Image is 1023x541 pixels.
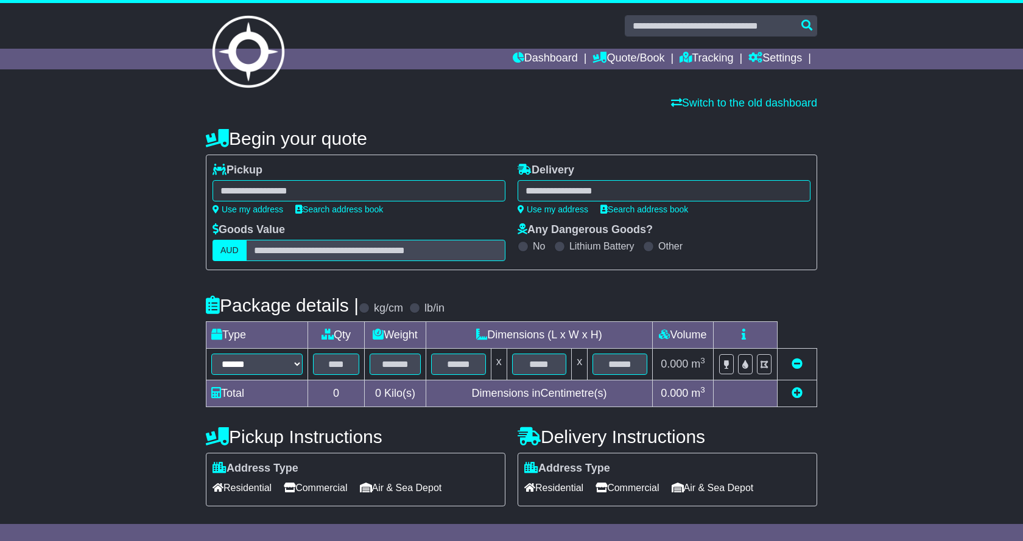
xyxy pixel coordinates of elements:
[206,322,308,349] td: Type
[213,204,283,214] a: Use my address
[284,478,347,497] span: Commercial
[308,380,365,407] td: 0
[213,240,247,261] label: AUD
[424,302,445,315] label: lb/in
[213,478,272,497] span: Residential
[700,385,705,394] sup: 3
[596,478,659,497] span: Commercial
[206,128,817,148] h4: Begin your quote
[491,349,507,380] td: x
[426,322,652,349] td: Dimensions (L x W x H)
[572,349,588,380] td: x
[518,164,574,177] label: Delivery
[569,240,635,252] label: Lithium Battery
[295,204,383,214] a: Search address book
[518,427,817,447] h4: Delivery Instructions
[652,322,713,349] td: Volume
[691,387,705,399] span: m
[792,358,803,370] a: Remove this item
[213,164,262,177] label: Pickup
[592,49,664,69] a: Quote/Book
[691,358,705,370] span: m
[374,302,403,315] label: kg/cm
[524,462,610,475] label: Address Type
[206,295,359,315] h4: Package details |
[213,462,298,475] label: Address Type
[533,240,545,252] label: No
[513,49,578,69] a: Dashboard
[365,322,426,349] td: Weight
[792,387,803,399] a: Add new item
[426,380,652,407] td: Dimensions in Centimetre(s)
[672,478,754,497] span: Air & Sea Depot
[661,358,688,370] span: 0.000
[518,223,653,237] label: Any Dangerous Goods?
[680,49,733,69] a: Tracking
[748,49,802,69] a: Settings
[206,380,308,407] td: Total
[658,240,683,252] label: Other
[308,322,365,349] td: Qty
[518,204,588,214] a: Use my address
[661,387,688,399] span: 0.000
[360,478,442,497] span: Air & Sea Depot
[206,427,505,447] h4: Pickup Instructions
[375,387,381,399] span: 0
[700,356,705,365] sup: 3
[600,204,688,214] a: Search address book
[365,380,426,407] td: Kilo(s)
[524,478,583,497] span: Residential
[213,223,285,237] label: Goods Value
[671,97,817,109] a: Switch to the old dashboard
